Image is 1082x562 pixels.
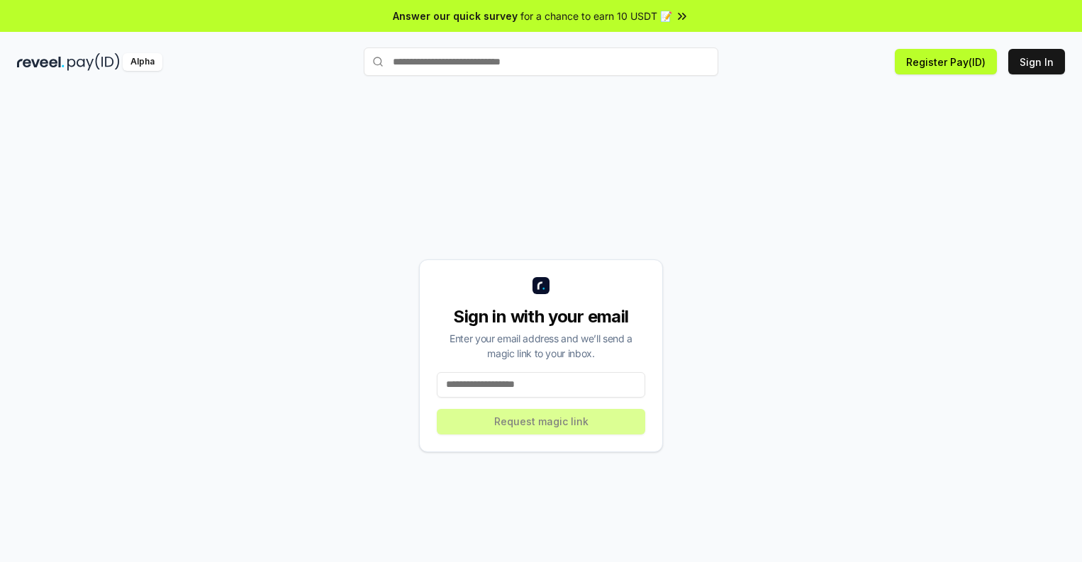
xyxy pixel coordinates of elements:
button: Register Pay(ID) [895,49,997,74]
div: Alpha [123,53,162,71]
img: reveel_dark [17,53,65,71]
img: logo_small [532,277,550,294]
div: Sign in with your email [437,305,645,328]
span: Answer our quick survey [393,9,518,23]
button: Sign In [1008,49,1065,74]
div: Enter your email address and we’ll send a magic link to your inbox. [437,331,645,361]
img: pay_id [67,53,120,71]
span: for a chance to earn 10 USDT 📝 [520,9,672,23]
